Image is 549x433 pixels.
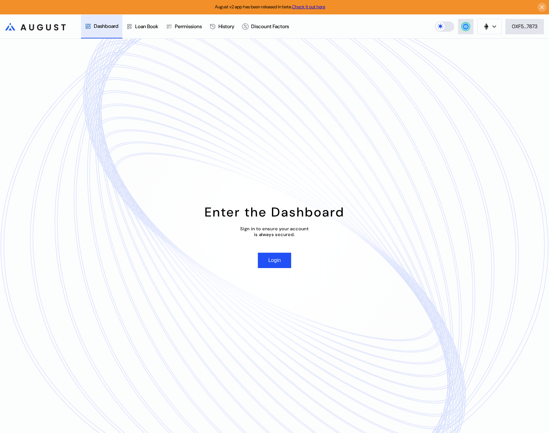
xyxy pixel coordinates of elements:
a: Dashboard [81,15,122,38]
button: Login [258,253,291,268]
a: Discount Factors [238,15,293,38]
div: History [218,23,234,30]
a: Loan Book [122,15,162,38]
button: chain logo [477,19,502,34]
span: August v2 app has been released in beta. [215,4,325,10]
div: 0XF5...7873 [512,23,537,30]
div: Dashboard [94,23,119,29]
a: Permissions [162,15,206,38]
div: Permissions [175,23,202,30]
div: Sign in to ensure your account is always secured. [240,226,309,237]
div: Enter the Dashboard [205,204,345,220]
img: chain logo [483,23,490,30]
a: History [206,15,238,38]
div: Discount Factors [251,23,289,30]
a: Check it out here [292,4,325,10]
button: 0XF5...7873 [505,19,544,34]
div: Loan Book [135,23,158,30]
